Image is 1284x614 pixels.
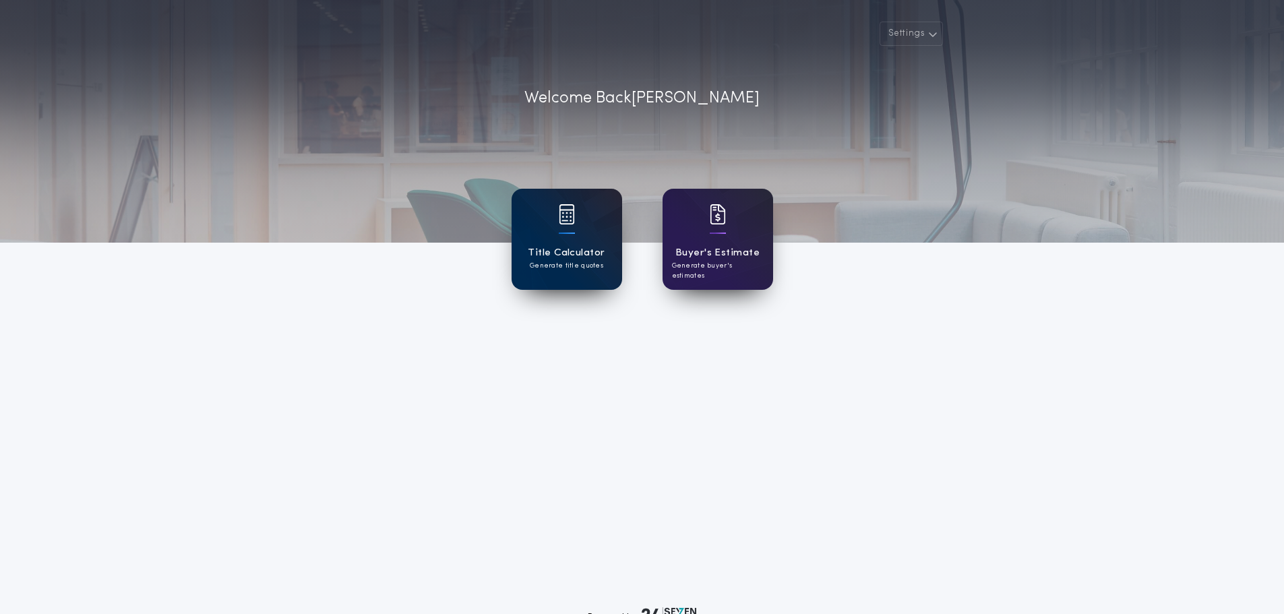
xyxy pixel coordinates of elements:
[880,22,943,46] button: Settings
[710,204,726,224] img: card icon
[512,189,622,290] a: card iconTitle CalculatorGenerate title quotes
[530,261,603,271] p: Generate title quotes
[675,245,760,261] h1: Buyer's Estimate
[672,261,764,281] p: Generate buyer's estimates
[559,204,575,224] img: card icon
[524,86,760,111] p: Welcome Back [PERSON_NAME]
[528,245,605,261] h1: Title Calculator
[663,189,773,290] a: card iconBuyer's EstimateGenerate buyer's estimates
